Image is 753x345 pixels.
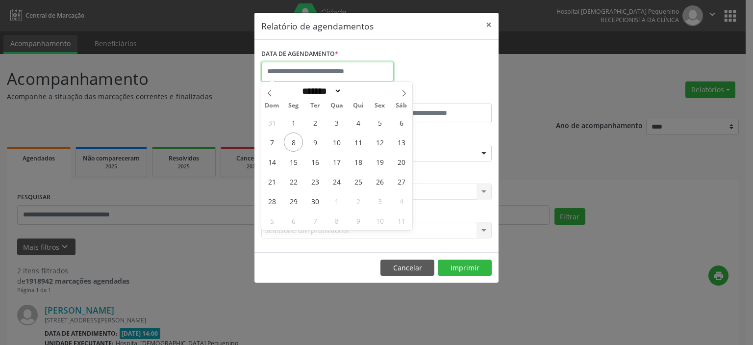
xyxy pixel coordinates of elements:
span: Setembro 14, 2025 [262,152,281,171]
span: Setembro 4, 2025 [349,113,368,132]
span: Outubro 1, 2025 [327,191,346,211]
span: Qui [348,103,369,109]
button: Close [479,13,499,37]
span: Setembro 16, 2025 [305,152,325,171]
span: Sex [369,103,391,109]
span: Dom [261,103,283,109]
span: Setembro 22, 2025 [284,172,303,191]
span: Outubro 4, 2025 [392,191,411,211]
span: Setembro 25, 2025 [349,172,368,191]
span: Seg [283,103,304,109]
h5: Relatório de agendamentos [261,20,374,32]
span: Setembro 30, 2025 [305,191,325,211]
span: Setembro 13, 2025 [392,133,411,152]
span: Outubro 10, 2025 [370,211,389,230]
span: Agosto 31, 2025 [262,113,281,132]
span: Setembro 2, 2025 [305,113,325,132]
label: ATÉ [379,88,492,104]
span: Setembro 24, 2025 [327,172,346,191]
span: Outubro 8, 2025 [327,211,346,230]
span: Outubro 5, 2025 [262,211,281,230]
span: Sáb [391,103,412,109]
span: Setembro 29, 2025 [284,191,303,211]
span: Setembro 18, 2025 [349,152,368,171]
span: Setembro 8, 2025 [284,133,303,152]
span: Setembro 19, 2025 [370,152,389,171]
span: Outubro 9, 2025 [349,211,368,230]
span: Outubro 3, 2025 [370,191,389,211]
span: Setembro 9, 2025 [305,133,325,152]
span: Setembro 15, 2025 [284,152,303,171]
span: Setembro 21, 2025 [262,172,281,191]
select: Month [299,86,342,96]
span: Outubro 11, 2025 [392,211,411,230]
span: Qua [326,103,348,109]
span: Setembro 27, 2025 [392,172,411,191]
span: Outubro 6, 2025 [284,211,303,230]
span: Setembro 20, 2025 [392,152,411,171]
span: Ter [304,103,326,109]
span: Setembro 7, 2025 [262,133,281,152]
span: Setembro 23, 2025 [305,172,325,191]
span: Setembro 12, 2025 [370,133,389,152]
span: Setembro 26, 2025 [370,172,389,191]
span: Setembro 28, 2025 [262,191,281,211]
span: Setembro 11, 2025 [349,133,368,152]
span: Setembro 17, 2025 [327,152,346,171]
button: Cancelar [380,260,434,276]
span: Setembro 6, 2025 [392,113,411,132]
label: DATA DE AGENDAMENTO [261,47,338,62]
span: Setembro 10, 2025 [327,133,346,152]
button: Imprimir [438,260,492,276]
span: Outubro 7, 2025 [305,211,325,230]
span: Outubro 2, 2025 [349,191,368,211]
input: Year [342,86,374,96]
span: Setembro 1, 2025 [284,113,303,132]
span: Setembro 5, 2025 [370,113,389,132]
span: Setembro 3, 2025 [327,113,346,132]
